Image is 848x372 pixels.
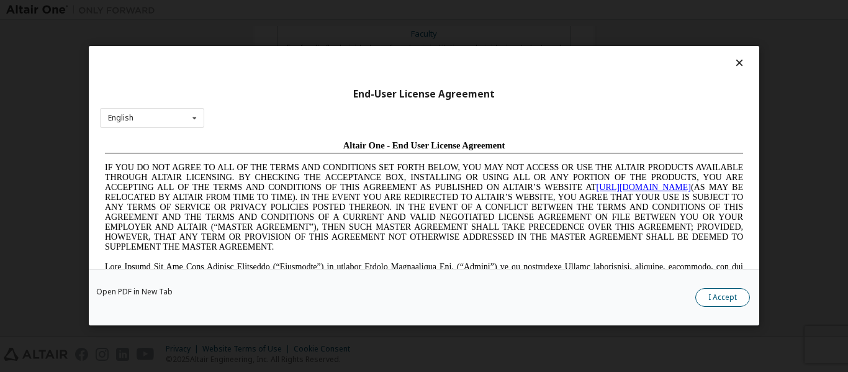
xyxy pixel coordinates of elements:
span: Lore Ipsumd Sit Ame Cons Adipisc Elitseddo (“Eiusmodte”) in utlabor Etdolo Magnaaliqua Eni. (“Adm... [5,127,643,215]
div: End-User License Agreement [100,88,748,101]
a: [URL][DOMAIN_NAME] [497,47,591,57]
span: IF YOU DO NOT AGREE TO ALL OF THE TERMS AND CONDITIONS SET FORTH BELOW, YOU MAY NOT ACCESS OR USE... [5,27,643,116]
span: Altair One - End User License Agreement [243,5,405,15]
button: I Accept [695,289,750,307]
div: English [108,114,133,122]
a: Open PDF in New Tab [96,289,173,296]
